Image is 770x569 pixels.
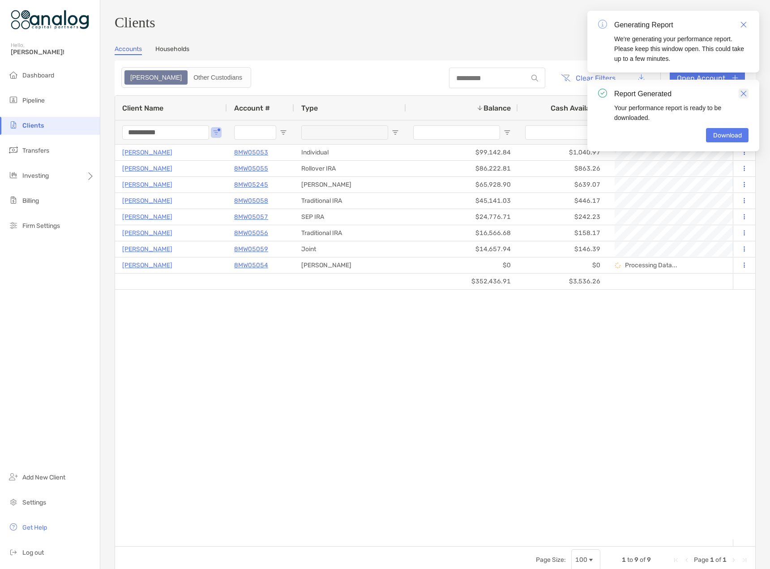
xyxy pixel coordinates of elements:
[741,556,748,564] div: Last Page
[234,147,268,158] a: 8MW05053
[122,211,172,222] a: [PERSON_NAME]
[22,172,49,180] span: Investing
[518,225,607,241] div: $158.17
[615,262,621,269] img: Processing Data icon
[730,556,737,564] div: Next Page
[122,179,172,190] a: [PERSON_NAME]
[614,34,749,64] div: We're generating your performance report. Please keep this window open. This could take up to a f...
[406,145,518,160] div: $99,142.84
[406,161,518,176] div: $86,222.81
[406,274,518,289] div: $352,436.91
[294,161,406,176] div: Rollover IRA
[518,177,607,193] div: $639.07
[294,145,406,160] div: Individual
[234,211,268,222] a: 8MW05057
[406,225,518,241] div: $16,566.68
[406,177,518,193] div: $65,928.90
[518,241,607,257] div: $146.39
[122,260,172,271] p: [PERSON_NAME]
[8,471,19,482] img: add_new_client icon
[406,209,518,225] div: $24,776.71
[8,220,19,231] img: firm-settings icon
[739,20,749,30] a: Close
[234,227,268,239] a: 8MW05056
[122,244,172,255] a: [PERSON_NAME]
[518,209,607,225] div: $242.23
[122,163,172,174] a: [PERSON_NAME]
[723,556,727,564] span: 1
[625,261,677,269] p: Processing Data...
[115,45,142,55] a: Accounts
[551,104,600,112] span: Cash Available
[614,89,749,99] div: Report Generated
[8,496,19,507] img: settings icon
[392,129,399,136] button: Open Filter Menu
[694,556,709,564] span: Page
[234,260,268,271] p: 8MW05054
[22,499,46,506] span: Settings
[525,125,590,140] input: Cash Available Filter Input
[598,89,607,98] img: icon notification
[634,556,638,564] span: 9
[672,556,680,564] div: First Page
[8,195,19,205] img: billing icon
[122,104,163,112] span: Client Name
[234,104,270,112] span: Account #
[22,524,47,531] span: Get Help
[531,75,538,81] img: input icon
[536,556,566,564] div: Page Size:
[504,129,511,136] button: Open Filter Menu
[22,72,54,79] span: Dashboard
[122,147,172,158] a: [PERSON_NAME]
[406,241,518,257] div: $14,657.94
[739,89,749,98] a: Close
[518,257,607,273] div: $0
[518,161,607,176] div: $863.26
[122,195,172,206] a: [PERSON_NAME]
[22,474,65,481] span: Add New Client
[8,522,19,532] img: get-help icon
[22,122,44,129] span: Clients
[8,94,19,105] img: pipeline icon
[122,125,209,140] input: Client Name Filter Input
[627,556,633,564] span: to
[294,225,406,241] div: Traditional IRA
[294,209,406,225] div: SEP IRA
[518,274,607,289] div: $3,536.26
[213,129,220,136] button: Open Filter Menu
[8,69,19,80] img: dashboard icon
[8,120,19,130] img: clients icon
[294,193,406,209] div: Traditional IRA
[740,90,747,97] img: icon close
[234,125,276,140] input: Account # Filter Input
[8,145,19,155] img: transfers icon
[22,197,39,205] span: Billing
[483,104,511,112] span: Balance
[155,45,189,55] a: Households
[234,163,268,174] p: 8MW05055
[122,227,172,239] a: [PERSON_NAME]
[280,129,287,136] button: Open Filter Menu
[234,244,268,255] a: 8MW05059
[710,556,714,564] span: 1
[715,556,721,564] span: of
[234,179,268,190] a: 8MW05245
[22,222,60,230] span: Firm Settings
[11,48,94,56] span: [PERSON_NAME]!
[294,241,406,257] div: Joint
[683,556,690,564] div: Previous Page
[188,71,247,84] div: Other Custodians
[22,549,44,556] span: Log out
[647,556,651,564] span: 9
[22,147,49,154] span: Transfers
